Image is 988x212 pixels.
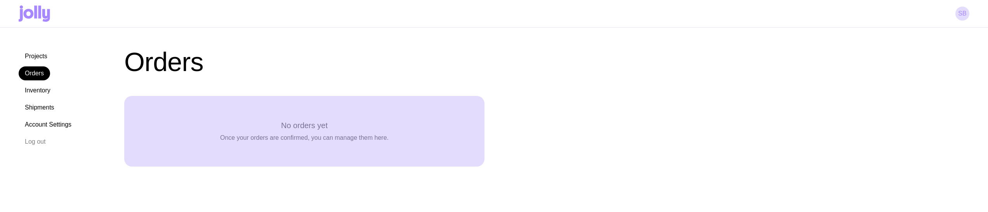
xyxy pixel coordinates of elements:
[955,7,969,21] a: SB
[124,49,203,74] h1: Orders
[220,121,389,130] h3: No orders yet
[19,49,54,63] a: Projects
[220,134,389,142] p: Once your orders are confirmed, you can manage them here.
[19,118,78,132] a: Account Settings
[19,83,57,97] a: Inventory
[19,101,61,115] a: Shipments
[19,135,52,149] button: Log out
[19,66,50,80] a: Orders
